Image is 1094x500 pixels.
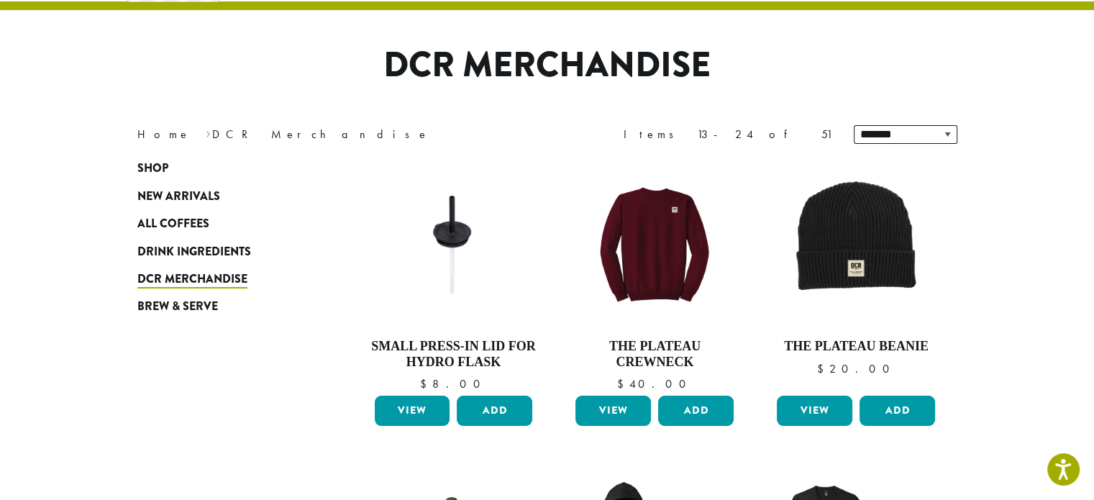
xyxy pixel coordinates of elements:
a: New Arrivals [137,183,310,210]
a: The Plateau Crewneck $40.00 [572,162,737,390]
a: The Plateau Beanie $20.00 [773,162,939,390]
bdi: 8.00 [420,376,487,391]
span: All Coffees [137,215,209,233]
bdi: 40.00 [617,376,693,391]
span: › [206,121,211,143]
a: View [375,396,450,426]
span: New Arrivals [137,188,220,206]
a: Shop [137,155,310,182]
h4: The Plateau Beanie [773,339,939,355]
a: Home [137,127,191,142]
span: Shop [137,160,168,178]
img: Crewneck_Maroon-e1700259237688.png [572,162,737,327]
span: $ [816,361,829,376]
span: Brew & Serve [137,298,218,316]
nav: Breadcrumb [137,126,526,143]
a: Brew & Serve [137,293,310,320]
h1: DCR Merchandise [127,45,968,86]
h4: The Plateau Crewneck [572,339,737,370]
a: All Coffees [137,210,310,237]
a: View [777,396,852,426]
span: $ [420,376,432,391]
h4: Small Press-in Lid for Hydro Flask [371,339,537,370]
bdi: 20.00 [816,361,895,376]
button: Add [860,396,935,426]
button: Add [457,396,532,426]
span: DCR Merchandise [137,271,247,288]
span: Drink Ingredients [137,243,251,261]
a: View [575,396,651,426]
div: Items 13-24 of 51 [624,126,832,143]
img: Hydro-Flask-Press-In-Tumbler-Straw-Lid-Small.jpg [370,183,536,306]
img: Beanie_Black-e1700260431294.png [773,162,939,327]
a: DCR Merchandise [137,265,310,293]
span: $ [617,376,629,391]
a: Small Press-in Lid for Hydro Flask $8.00 [371,162,537,390]
button: Add [658,396,734,426]
a: Drink Ingredients [137,237,310,265]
